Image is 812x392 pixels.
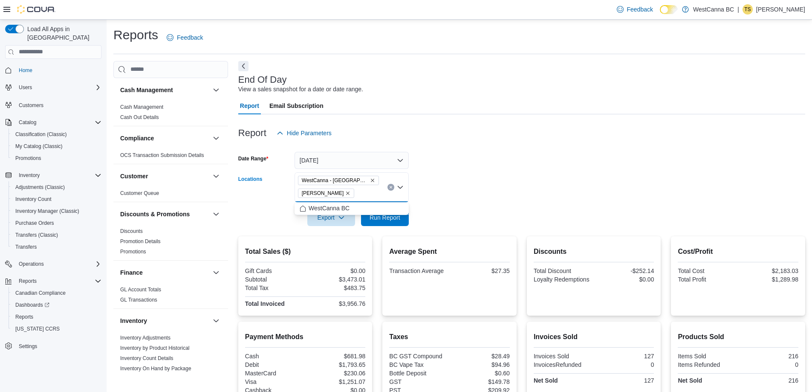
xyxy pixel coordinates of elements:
span: Operations [19,261,44,267]
a: Transfers (Classic) [12,230,61,240]
button: Classification (Classic) [9,128,105,140]
span: Reports [15,276,101,286]
span: Promotions [120,248,146,255]
div: $230.06 [307,370,365,377]
span: Catalog [15,117,101,128]
span: Promotions [15,155,41,162]
div: $0.00 [595,276,654,283]
span: Customer Queue [120,190,159,197]
button: Catalog [2,116,105,128]
button: Next [238,61,249,71]
button: Inventory [211,316,221,326]
div: 216 [740,353,798,360]
div: Transaction Average [389,267,448,274]
a: Discounts [120,228,143,234]
span: Inventory Count [12,194,101,204]
span: Dashboards [12,300,101,310]
span: My Catalog (Classic) [12,141,101,151]
div: Items Sold [678,353,736,360]
h3: Cash Management [120,86,173,94]
button: Users [15,82,35,93]
div: Loyalty Redemptions [534,276,592,283]
a: Promotion Details [120,238,161,244]
a: Reports [12,312,37,322]
h3: Customer [120,172,148,180]
div: InvoicesRefunded [534,361,592,368]
div: Total Profit [678,276,736,283]
span: WestCanna BC [309,204,350,212]
span: Inventory [19,172,40,179]
a: Promotions [12,153,45,163]
h2: Invoices Sold [534,332,654,342]
div: Cash Management [113,102,228,126]
button: Cash Management [120,86,209,94]
span: Feedback [627,5,653,14]
button: Reports [15,276,40,286]
button: Close list of options [397,184,404,191]
span: My Catalog (Classic) [15,143,63,150]
span: [US_STATE] CCRS [15,325,60,332]
strong: Total Invoiced [245,300,285,307]
div: $1,793.65 [307,361,365,368]
span: Discounts [120,228,143,235]
a: Customer Queue [120,190,159,196]
a: Promotions [120,249,146,255]
span: Inventory by Product Historical [120,345,190,351]
strong: Net Sold [534,377,558,384]
button: Customers [2,99,105,111]
h2: Average Spent [389,247,510,257]
span: Cash Management [120,104,163,110]
div: $27.35 [451,267,510,274]
button: Compliance [120,134,209,142]
span: Report [240,97,259,114]
nav: Complex example [5,61,101,375]
div: BC GST Compound [389,353,448,360]
a: Dashboards [12,300,53,310]
span: Purchase Orders [12,218,101,228]
span: Catalog [19,119,36,126]
h2: Products Sold [678,332,798,342]
h1: Reports [113,26,158,44]
span: Classification (Classic) [12,129,101,139]
button: Settings [2,340,105,352]
div: Total Discount [534,267,592,274]
h2: Cost/Profit [678,247,798,257]
span: Email Subscription [269,97,324,114]
a: Inventory Adjustments [120,335,170,341]
label: Date Range [238,155,269,162]
a: Feedback [613,1,656,18]
span: WestCanna - Robson [298,189,355,198]
span: Inventory Manager (Classic) [15,208,79,215]
button: Clear input [387,184,394,191]
div: $94.96 [451,361,510,368]
span: Inventory Manager (Classic) [12,206,101,216]
div: MasterCard [245,370,303,377]
span: Reports [12,312,101,322]
a: Cash Out Details [120,114,159,120]
div: Total Tax [245,285,303,291]
span: Transfers [15,244,37,250]
button: Reports [9,311,105,323]
img: Cova [17,5,55,14]
div: 0 [595,361,654,368]
span: GL Transactions [120,296,157,303]
button: Export [307,209,355,226]
button: Promotions [9,152,105,164]
div: $0.60 [451,370,510,377]
button: Operations [15,259,47,269]
button: Transfers (Classic) [9,229,105,241]
span: Users [15,82,101,93]
a: Adjustments (Classic) [12,182,68,192]
button: Users [2,81,105,93]
span: TS [744,4,751,15]
h2: Taxes [389,332,510,342]
div: Cash [245,353,303,360]
span: Washington CCRS [12,324,101,334]
button: [US_STATE] CCRS [9,323,105,335]
div: Total Cost [678,267,736,274]
p: [PERSON_NAME] [756,4,805,15]
div: Gift Cards [245,267,303,274]
span: Inventory Count Details [120,355,173,362]
a: Home [15,65,36,75]
h2: Payment Methods [245,332,366,342]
